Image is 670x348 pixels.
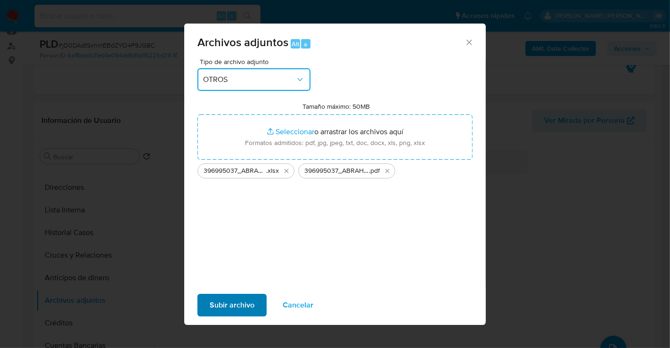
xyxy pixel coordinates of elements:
[304,166,369,176] span: 396995037_ABRAHAM [PERSON_NAME] ARREDONDO_AGO25
[283,295,313,316] span: Cancelar
[292,40,299,49] span: Alt
[303,102,370,111] label: Tamaño máximo: 50MB
[197,160,473,178] ul: Archivos seleccionados
[281,165,292,177] button: Eliminar 396995037_ABRAHAM JOTHAN MENDIETA ARREDONDO_AGO25.xlsx
[203,75,295,84] span: OTROS
[197,68,310,91] button: OTROS
[210,295,254,316] span: Subir archivo
[304,40,307,49] span: a
[270,294,326,316] button: Cancelar
[369,166,380,176] span: .pdf
[382,165,393,177] button: Eliminar 396995037_ABRAHAM JOTHAN MENDIETA ARREDONDO_AGO25.pdf
[200,58,313,65] span: Tipo de archivo adjunto
[266,166,279,176] span: .xlsx
[197,34,288,50] span: Archivos adjuntos
[204,166,266,176] span: 396995037_ABRAHAM [PERSON_NAME] ARREDONDO_AGO25
[465,38,473,46] button: Cerrar
[197,294,267,316] button: Subir archivo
